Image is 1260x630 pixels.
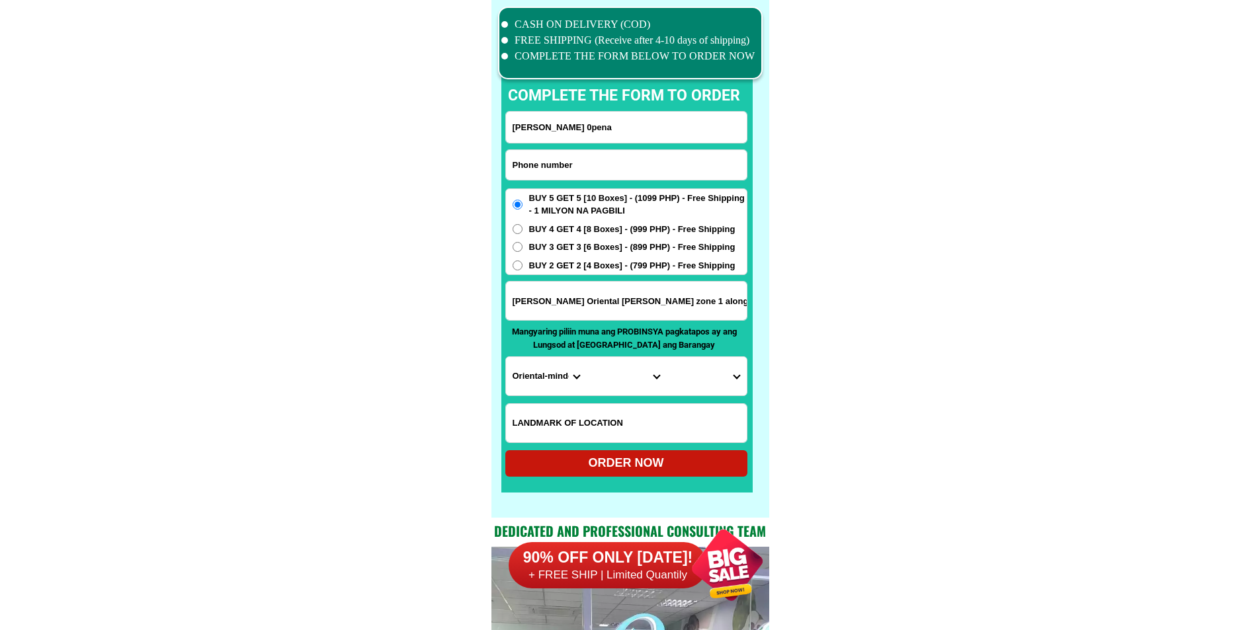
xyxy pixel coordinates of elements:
li: CASH ON DELIVERY (COD) [501,17,755,32]
div: ORDER NOW [505,454,747,472]
h6: + FREE SHIP | Limited Quantily [509,568,707,582]
input: Input LANDMARKOFLOCATION [506,404,747,442]
select: Select province [506,357,586,395]
select: Select district [586,357,666,395]
h6: 90% OFF ONLY [DATE]! [509,548,707,568]
span: BUY 2 GET 2 [4 Boxes] - (799 PHP) - Free Shipping [529,259,735,272]
h2: Dedicated and professional consulting team [491,521,769,541]
li: COMPLETE THE FORM BELOW TO ORDER NOW [501,48,755,64]
input: Input address [506,282,747,320]
input: BUY 5 GET 5 [10 Boxes] - (1099 PHP) - Free Shipping - 1 MILYON NA PAGBILI [513,200,523,210]
select: Select commune [666,357,746,395]
input: BUY 2 GET 2 [4 Boxes] - (799 PHP) - Free Shipping [513,260,523,270]
p: complete the form to order [495,85,753,108]
input: BUY 3 GET 3 [6 Boxes] - (899 PHP) - Free Shipping [513,242,523,252]
span: BUY 4 GET 4 [8 Boxes] - (999 PHP) - Free Shipping [529,223,735,236]
span: BUY 3 GET 3 [6 Boxes] - (899 PHP) - Free Shipping [529,241,735,254]
span: BUY 5 GET 5 [10 Boxes] - (1099 PHP) - Free Shipping - 1 MILYON NA PAGBILI [529,192,747,217]
input: Input phone_number [506,150,747,180]
input: BUY 4 GET 4 [8 Boxes] - (999 PHP) - Free Shipping [513,224,523,234]
input: Input full_name [506,112,747,143]
p: Mangyaring piliin muna ang PROBINSYA pagkatapos ay ang Lungsod at [GEOGRAPHIC_DATA] ang Barangay [505,325,743,351]
li: FREE SHIPPING (Receive after 4-10 days of shipping) [501,32,755,48]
